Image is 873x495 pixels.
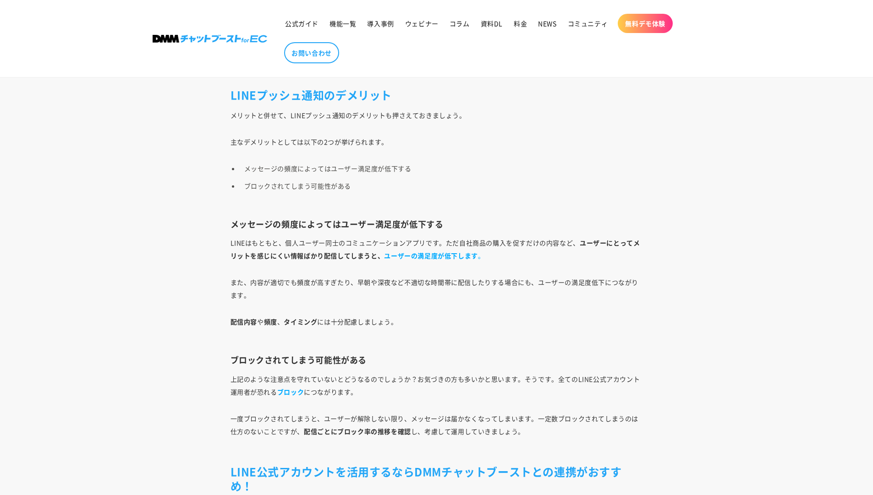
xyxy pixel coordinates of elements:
span: お問い合わせ [291,49,332,57]
span: NEWS [538,19,556,28]
span: 無料デモ体験 [625,19,665,28]
a: 資料DL [475,14,508,33]
p: 主なデメリットとしては以下の2つが挙げられます。 [231,135,643,148]
span: 料金 [514,19,527,28]
h2: LINE公式アカウントを活用するならDMMチャットブーストとの連携がおすすめ！ [231,464,643,493]
span: ウェビナー [405,19,439,28]
h2: LINEプッシュ通知のデメリット [231,88,643,102]
a: お問い合わせ [284,42,339,63]
a: ウェビナー [400,14,444,33]
span: 導入事例 [367,19,394,28]
span: ユーザーの満足度が低下します [384,251,478,260]
p: 一度ブロックされてしまうと、ユーザーが解除しない限り、メッセージは届かなくなってしまいます。一定数ブロックされてしまうのは仕方のないことですが、 し、考慮して運用していきましょう。 [231,412,643,451]
li: ブロックされてしまう可能性がある [240,179,643,205]
h3: メッセージの頻度によってはユーザー満足度が低下する [231,219,643,229]
a: 公式ガイド [280,14,324,33]
span: 公式ガイド [285,19,318,28]
a: コラム [444,14,475,33]
strong: ブロック [277,387,304,396]
a: 料金 [508,14,533,33]
a: NEWS [533,14,562,33]
strong: 配信ごとにブロック率の推移を確認 [304,427,411,436]
span: コラム [450,19,470,28]
p: また、内容が適切でも頻度が高すぎたり、早朝や深夜など不適切な時間帯に配信したりする場合にも、ユーザーの満足度低下につながります。 [231,276,643,301]
span: 機能一覧 [329,19,356,28]
li: メッセージの頻度によってはユーザー満足度が低下する [240,162,643,175]
a: コミュニティ [562,14,614,33]
p: LINEはもともと、個人ユーザー同士のコミュニケーションアプリです。ただ自社商品の購入を促すだけの内容など、 [231,236,643,262]
span: 。 [478,251,485,260]
span: コミュニティ [568,19,608,28]
a: 機能一覧 [324,14,362,33]
strong: 頻度 [264,317,277,326]
a: 無料デモ体験 [618,14,673,33]
h3: ブロックされてしまう可能性がある [231,355,643,365]
p: 上記のような注意点を守れていないとどうなるのでしょうか？お気づきの方も多いかと思います。そうです。全てのLINE公式アカウント運用者が恐れる につながります。 [231,373,643,398]
strong: 配信内容 [231,317,257,326]
a: 導入事例 [362,14,399,33]
span: 資料DL [481,19,503,28]
strong: タイミング [284,317,317,326]
img: 株式会社DMM Boost [153,35,267,43]
p: メリットと併せて、LINEプッシュ通知のデメリットも押さえておきましょう。 [231,109,643,122]
p: や 、 には十分配慮しましょう。 [231,315,643,341]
